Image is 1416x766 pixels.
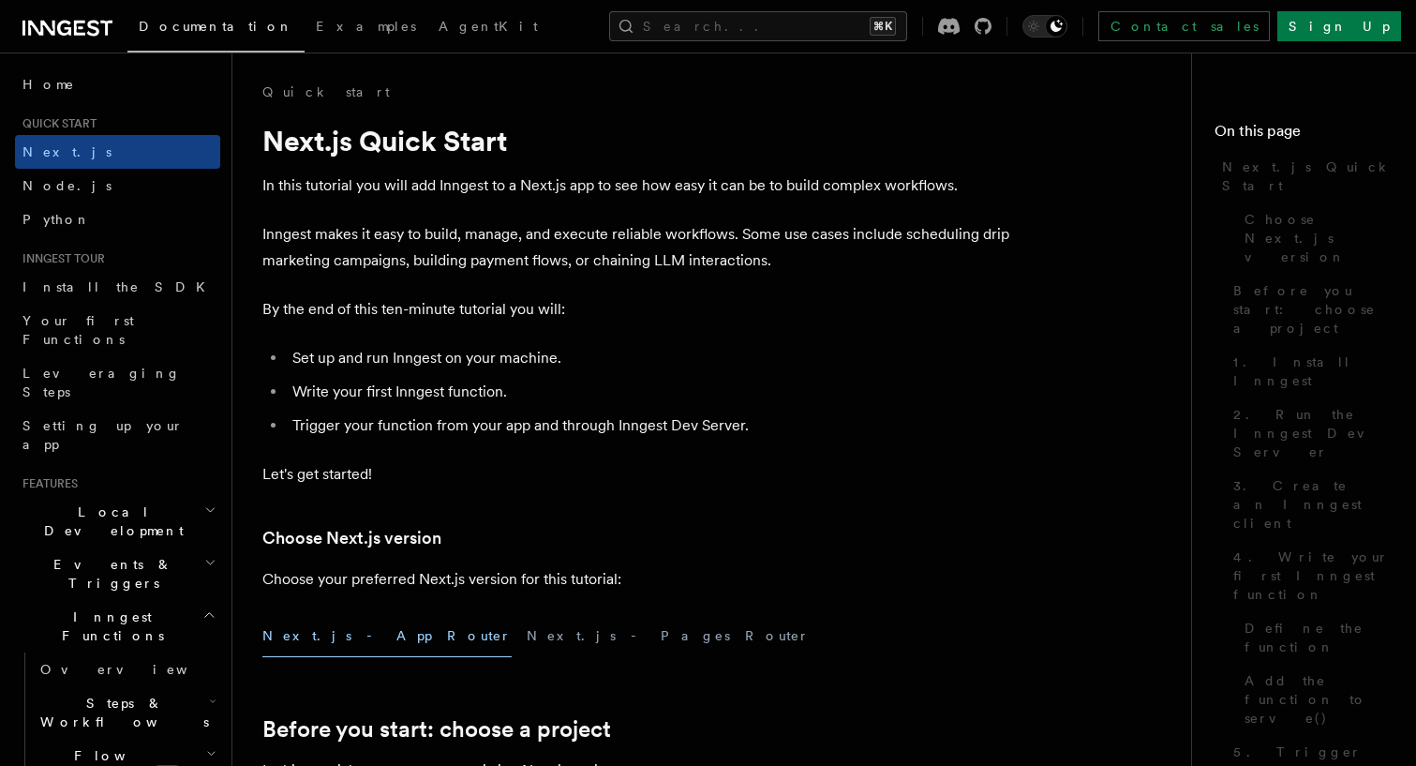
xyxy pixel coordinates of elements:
a: 3. Create an Inngest client [1226,469,1394,540]
p: Let's get started! [262,461,1012,488]
span: 1. Install Inngest [1233,353,1394,390]
a: 4. Write your first Inngest function [1226,540,1394,611]
a: Define the function [1237,611,1394,664]
span: Node.js [22,178,112,193]
p: Choose your preferred Next.js version for this tutorial: [262,566,1012,593]
a: Next.js Quick Start [1215,150,1394,203]
a: 2. Run the Inngest Dev Server [1226,398,1394,469]
span: Steps & Workflows [33,694,209,731]
span: Overview [40,662,233,677]
a: 1. Install Inngest [1226,345,1394,398]
a: Install the SDK [15,270,220,304]
a: Choose Next.js version [1237,203,1394,274]
span: Events & Triggers [15,555,204,593]
span: Features [15,476,78,491]
span: Next.js [22,144,112,159]
span: Before you start: choose a project [1233,281,1394,338]
a: Add the function to serve() [1237,664,1394,735]
p: In this tutorial you will add Inngest to a Next.js app to see how easy it can be to build complex... [262,173,1012,199]
a: Contact sales [1098,11,1270,41]
button: Toggle dark mode [1022,15,1067,38]
button: Next.js - App Router [262,615,512,657]
a: Sign Up [1277,11,1401,41]
a: Documentation [127,6,305,53]
li: Set up and run Inngest on your machine. [287,345,1012,371]
span: 4. Write your first Inngest function [1233,548,1394,604]
button: Next.js - Pages Router [527,615,810,657]
a: Examples [305,6,427,51]
button: Steps & Workflows [33,686,220,739]
span: Next.js Quick Start [1222,158,1394,195]
button: Events & Triggers [15,548,220,600]
a: Overview [33,653,220,686]
span: 2. Run the Inngest Dev Server [1233,405,1394,461]
span: Quick start [15,116,97,131]
span: 3. Create an Inngest client [1233,476,1394,533]
li: Trigger your function from your app and through Inngest Dev Server. [287,413,1012,439]
a: Before you start: choose a project [262,716,611,743]
span: Examples [316,19,416,34]
span: Choose Next.js version [1245,210,1394,266]
span: Add the function to serve() [1245,671,1394,728]
a: Quick start [262,83,390,101]
button: Search...⌘K [609,11,907,41]
a: AgentKit [427,6,549,51]
a: Leveraging Steps [15,356,220,409]
span: AgentKit [439,19,538,34]
a: Node.js [15,169,220,203]
button: Local Development [15,495,220,548]
a: Python [15,203,220,236]
p: By the end of this ten-minute tutorial you will: [262,296,1012,323]
span: Python [22,212,91,227]
li: Write your first Inngest function. [287,379,1012,405]
span: Local Development [15,503,204,540]
span: Install the SDK [22,279,216,294]
a: Your first Functions [15,304,220,356]
kbd: ⌘K [870,17,896,36]
span: Setting up your app [22,418,184,452]
span: Inngest Functions [15,608,202,645]
a: Next.js [15,135,220,169]
button: Inngest Functions [15,600,220,653]
span: Define the function [1245,619,1394,656]
span: Documentation [139,19,293,34]
p: Inngest makes it easy to build, manage, and execute reliable workflows. Some use cases include sc... [262,221,1012,274]
a: Home [15,68,220,101]
span: Leveraging Steps [22,366,181,399]
h4: On this page [1215,120,1394,150]
h1: Next.js Quick Start [262,124,1012,158]
a: Before you start: choose a project [1226,274,1394,345]
a: Setting up your app [15,409,220,461]
span: Home [22,75,75,94]
span: Your first Functions [22,313,134,347]
a: Choose Next.js version [262,525,441,551]
span: Inngest tour [15,251,105,266]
